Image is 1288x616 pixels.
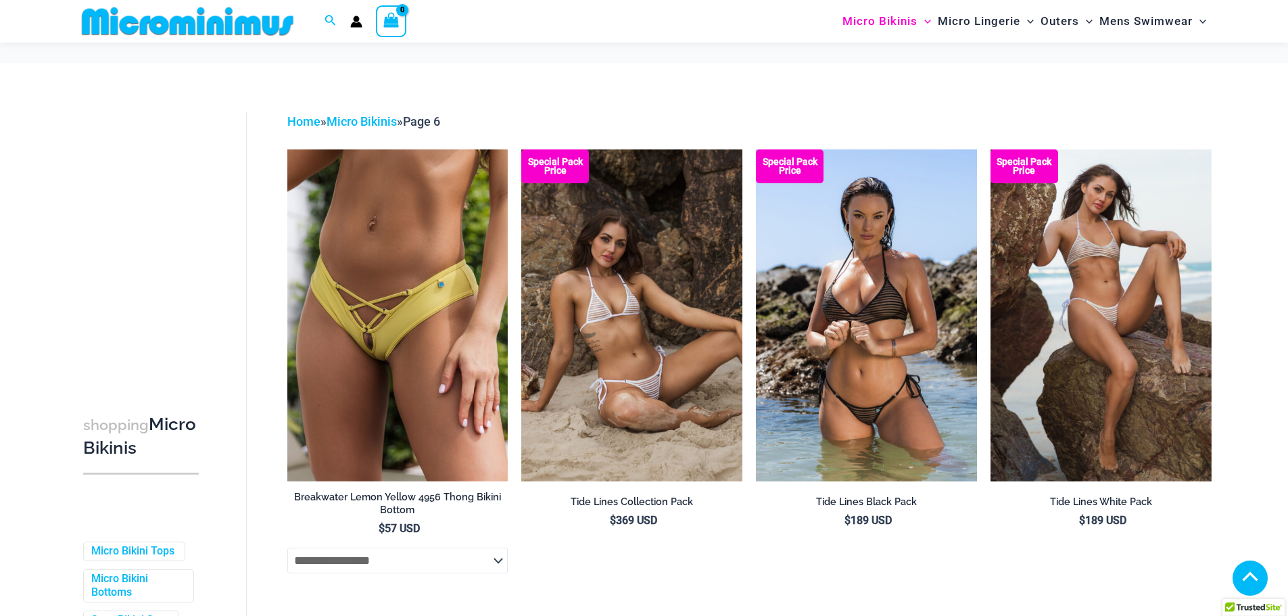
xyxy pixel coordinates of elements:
[839,4,934,39] a: Micro BikinisMenu ToggleMenu Toggle
[521,158,589,175] b: Special Pack Price
[83,413,199,460] h3: Micro Bikinis
[756,149,977,481] a: Tide Lines Black 350 Halter Top 470 Thong 04 Tide Lines Black 350 Halter Top 470 Thong 03Tide Lin...
[991,496,1212,513] a: Tide Lines White Pack
[610,514,616,527] span: $
[376,5,407,37] a: View Shopping Cart, empty
[287,149,508,481] a: Breakwater Lemon Yellow 4956 Short 02Breakwater Lemon Yellow 4956 Short 01Breakwater Lemon Yellow...
[76,6,299,37] img: MM SHOP LOGO FLAT
[756,496,977,513] a: Tide Lines Black Pack
[287,149,508,481] img: Breakwater Lemon Yellow 4956 Short 02
[1037,4,1096,39] a: OutersMenu ToggleMenu Toggle
[287,114,320,128] a: Home
[521,496,742,513] a: Tide Lines Collection Pack
[938,4,1020,39] span: Micro Lingerie
[1096,4,1210,39] a: Mens SwimwearMenu ToggleMenu Toggle
[327,114,397,128] a: Micro Bikinis
[1041,4,1079,39] span: Outers
[325,13,337,30] a: Search icon link
[1079,514,1126,527] bdi: 189 USD
[83,101,205,371] iframe: TrustedSite Certified
[610,514,657,527] bdi: 369 USD
[842,4,917,39] span: Micro Bikinis
[917,4,931,39] span: Menu Toggle
[756,496,977,508] h2: Tide Lines Black Pack
[991,149,1212,481] a: Tide Lines White 350 Halter Top 470 Thong 05 Tide Lines White 350 Halter Top 470 Thong 03Tide Lin...
[350,16,362,28] a: Account icon link
[379,522,420,535] bdi: 57 USD
[91,572,183,600] a: Micro Bikini Bottoms
[756,149,977,481] img: Tide Lines Black 350 Halter Top 470 Thong 04
[521,149,742,481] img: Tide Lines White 308 Tri Top 470 Thong 07
[521,149,742,481] a: Tide Lines White 308 Tri Top 470 Thong 07 Tide Lines Black 308 Tri Top 480 Micro 01Tide Lines Bla...
[1079,4,1093,39] span: Menu Toggle
[91,544,174,559] a: Micro Bikini Tops
[991,496,1212,508] h2: Tide Lines White Pack
[1079,514,1085,527] span: $
[1020,4,1034,39] span: Menu Toggle
[1099,4,1193,39] span: Mens Swimwear
[521,496,742,508] h2: Tide Lines Collection Pack
[844,514,851,527] span: $
[756,158,824,175] b: Special Pack Price
[1193,4,1206,39] span: Menu Toggle
[379,522,385,535] span: $
[934,4,1037,39] a: Micro LingerieMenu ToggleMenu Toggle
[287,491,508,516] h2: Breakwater Lemon Yellow 4956 Thong Bikini Bottom
[991,149,1212,481] img: Tide Lines White 350 Halter Top 470 Thong 05
[287,491,508,521] a: Breakwater Lemon Yellow 4956 Thong Bikini Bottom
[844,514,892,527] bdi: 189 USD
[287,114,440,128] span: » »
[403,114,440,128] span: Page 6
[83,417,149,433] span: shopping
[991,158,1058,175] b: Special Pack Price
[837,2,1212,41] nav: Site Navigation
